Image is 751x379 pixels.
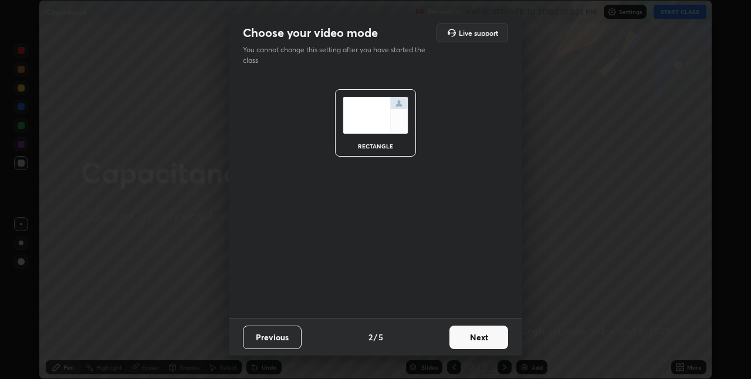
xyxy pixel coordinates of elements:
h4: 2 [368,331,373,343]
button: Previous [243,326,302,349]
h4: / [374,331,377,343]
h5: Live support [459,29,498,36]
p: You cannot change this setting after you have started the class [243,45,433,66]
div: rectangle [352,143,399,149]
h2: Choose your video mode [243,25,378,40]
img: normalScreenIcon.ae25ed63.svg [343,97,408,134]
button: Next [449,326,508,349]
h4: 5 [378,331,383,343]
